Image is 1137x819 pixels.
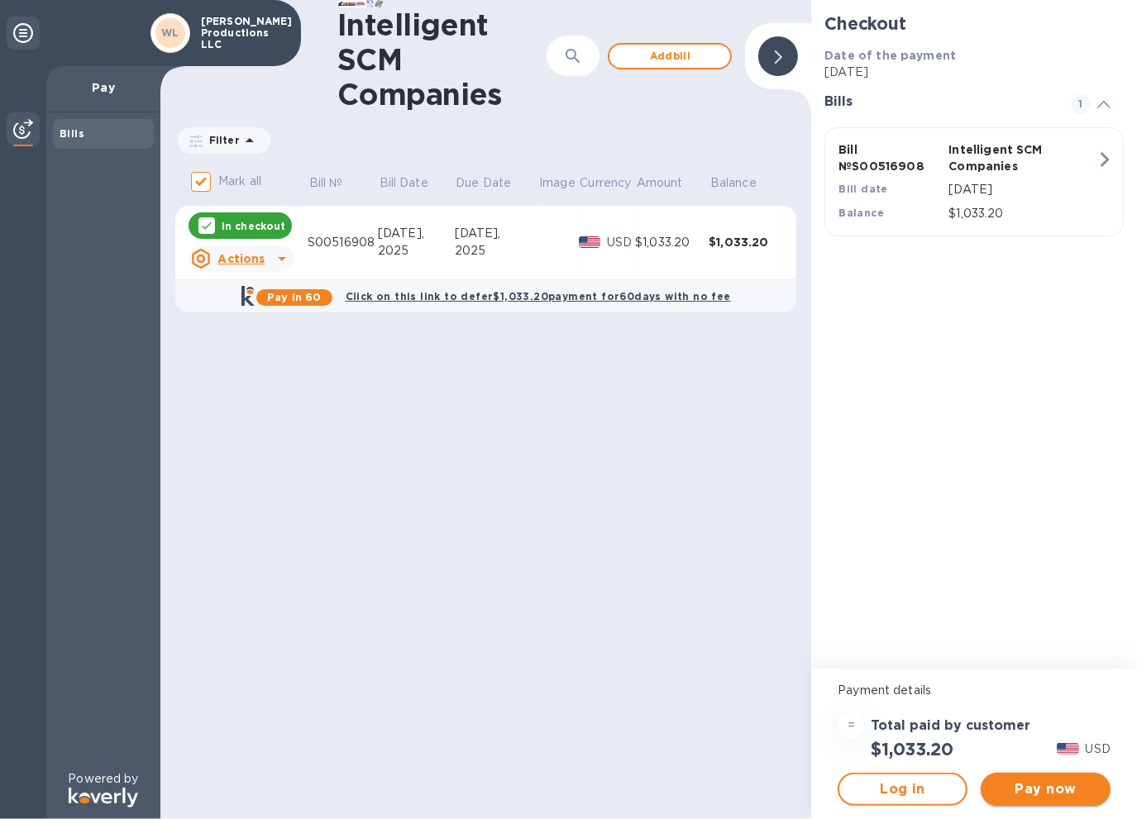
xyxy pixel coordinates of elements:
p: Bill Date [380,174,428,192]
div: S00516908 [308,234,378,251]
span: Amount [637,174,705,192]
p: Due Date [456,174,511,192]
p: [DATE] [949,181,1096,198]
p: Amount [637,174,683,192]
img: Logo [69,788,138,807]
span: Log in [853,779,953,799]
p: $1,033.20 [949,205,1096,222]
p: In checkout [222,219,285,233]
p: Payment details [838,682,1111,699]
p: [PERSON_NAME] Productions LLC [201,16,284,50]
button: Bill №S00516908Intelligent SCM CompaniesBill date[DATE]Balance$1,033.20 [824,127,1124,236]
b: Click on this link to defer $1,033.20 payment for 60 days with no fee [346,290,731,302]
b: Pay in 60 [267,291,321,303]
b: Bills [60,127,84,140]
h2: Checkout [824,13,1124,34]
div: [DATE], [455,225,538,242]
p: USD [1086,740,1111,758]
span: Balance [710,174,778,192]
p: [DATE] [824,64,1124,81]
span: Pay now [994,779,1097,799]
h3: Bills [824,94,1051,110]
p: Bill № S00516908 [838,141,942,174]
b: Balance [838,207,884,219]
div: $1,033.20 [635,234,709,251]
button: Log in [838,773,967,806]
p: Filter [203,133,240,147]
p: Intelligent SCM Companies [949,141,1053,174]
p: USD [607,234,635,251]
h3: Total paid by customer [871,718,1030,734]
div: [DATE], [378,225,455,242]
u: Actions [217,252,265,265]
b: WL [161,26,179,39]
span: Add bill [623,46,717,66]
span: Bill № [309,174,365,192]
span: 1 [1071,94,1091,114]
p: Pay [60,79,147,96]
b: Date of the payment [824,49,956,62]
img: USD [1057,743,1079,755]
span: Bill Date [380,174,450,192]
p: Image [539,174,576,192]
h1: Intelligent SCM Companies [337,7,547,112]
button: Pay now [981,773,1111,806]
p: Currency [580,174,631,192]
div: 2025 [378,242,455,260]
div: = [838,712,864,739]
div: 2025 [455,242,538,260]
div: $1,033.20 [709,234,782,250]
h2: $1,033.20 [871,739,953,759]
img: USD [579,236,601,248]
b: Bill date [838,183,888,195]
span: Due Date [456,174,533,192]
p: Balance [710,174,757,192]
p: Powered by [68,770,138,788]
button: Addbill [608,43,732,69]
p: Mark all [218,173,261,190]
p: Bill № [309,174,343,192]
